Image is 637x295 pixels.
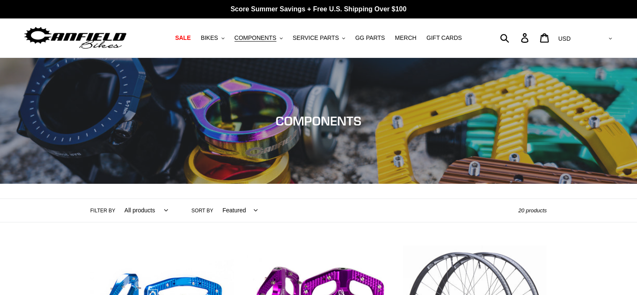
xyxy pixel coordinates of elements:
span: GG PARTS [355,34,385,42]
span: BIKES [201,34,218,42]
button: BIKES [196,32,228,44]
input: Search [505,29,526,47]
span: COMPONENTS [235,34,276,42]
button: COMPONENTS [230,32,287,44]
span: MERCH [395,34,416,42]
span: SALE [175,34,191,42]
button: SERVICE PARTS [289,32,349,44]
a: SALE [171,32,195,44]
span: SERVICE PARTS [293,34,339,42]
span: 20 products [518,207,547,214]
img: Canfield Bikes [23,25,128,51]
span: GIFT CARDS [426,34,462,42]
a: MERCH [391,32,420,44]
label: Filter by [90,207,116,214]
label: Sort by [191,207,213,214]
span: COMPONENTS [276,113,361,128]
a: GG PARTS [351,32,389,44]
a: GIFT CARDS [422,32,466,44]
